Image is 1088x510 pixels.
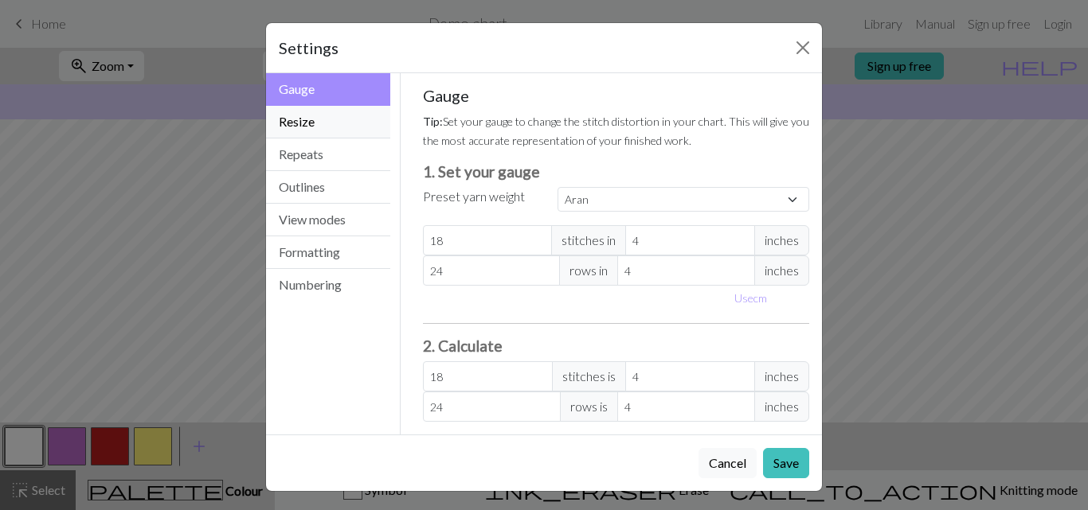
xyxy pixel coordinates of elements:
button: Cancel [699,448,757,478]
button: View modes [266,204,390,236]
span: rows in [559,255,618,286]
span: inches [754,225,809,255]
button: Outlines [266,171,390,204]
h5: Settings [279,36,339,60]
span: stitches in [551,225,626,255]
button: Usecm [727,286,774,310]
button: Resize [266,106,390,138]
span: inches [754,391,809,422]
span: inches [754,361,809,391]
h3: 2. Calculate [423,337,810,355]
button: Numbering [266,269,390,301]
strong: Tip: [423,115,443,128]
button: Repeats [266,138,390,171]
span: rows is [560,391,618,422]
h5: Gauge [423,86,810,105]
button: Gauge [266,73,390,106]
small: Set your gauge to change the stitch distortion in your chart. This will give you the most accurat... [423,115,809,147]
label: Preset yarn weight [423,187,525,206]
h3: 1. Set your gauge [423,162,810,181]
span: inches [754,255,809,286]
span: stitches is [552,361,626,391]
button: Formatting [266,236,390,269]
button: Save [763,448,809,478]
button: Close [790,35,816,60]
